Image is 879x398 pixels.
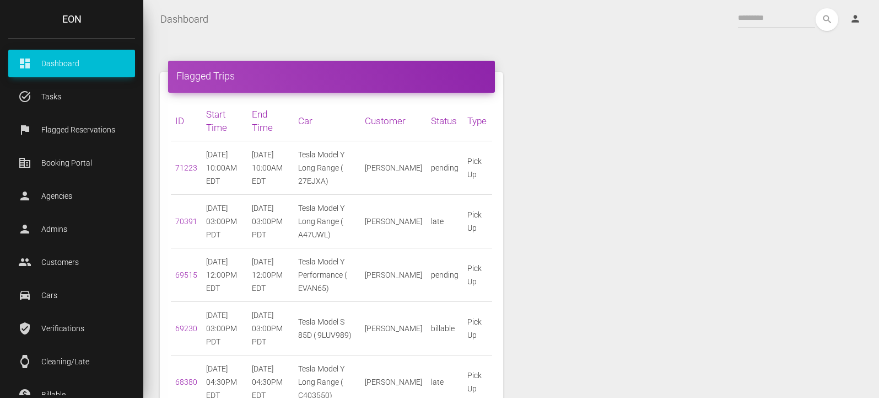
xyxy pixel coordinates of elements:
[202,195,247,248] td: [DATE] 03:00PM PDT
[360,248,427,302] td: [PERSON_NAME]
[17,353,127,370] p: Cleaning/Late
[427,141,463,195] td: pending
[202,302,247,355] td: [DATE] 03:00PM PDT
[202,101,247,141] th: Start Time
[8,116,135,144] a: flag Flagged Reservations
[842,8,871,30] a: person
[247,195,293,248] td: [DATE] 03:00PM PDT
[176,69,487,83] h4: Flagged Trips
[202,248,247,302] td: [DATE] 12:00PM EDT
[171,101,202,141] th: ID
[8,182,135,210] a: person Agencies
[8,348,135,375] a: watch Cleaning/Late
[360,141,427,195] td: [PERSON_NAME]
[816,8,838,31] button: search
[8,215,135,243] a: person Admins
[360,101,427,141] th: Customer
[160,6,208,33] a: Dashboard
[294,248,360,302] td: Tesla Model Y Performance ( EVAN65)
[175,324,197,333] a: 69230
[17,188,127,204] p: Agencies
[850,13,861,24] i: person
[294,195,360,248] td: Tesla Model Y Long Range ( A47UWL)
[360,195,427,248] td: [PERSON_NAME]
[463,141,492,195] td: Pick Up
[463,302,492,355] td: Pick Up
[463,101,492,141] th: Type
[175,163,197,172] a: 71223
[17,88,127,105] p: Tasks
[463,195,492,248] td: Pick Up
[17,320,127,337] p: Verifications
[17,121,127,138] p: Flagged Reservations
[8,315,135,342] a: verified_user Verifications
[247,248,293,302] td: [DATE] 12:00PM EDT
[17,254,127,270] p: Customers
[247,101,293,141] th: End Time
[360,302,427,355] td: [PERSON_NAME]
[8,83,135,110] a: task_alt Tasks
[294,101,360,141] th: Car
[202,141,247,195] td: [DATE] 10:00AM EDT
[8,149,135,177] a: corporate_fare Booking Portal
[247,141,293,195] td: [DATE] 10:00AM EDT
[175,217,197,226] a: 70391
[427,302,463,355] td: billable
[8,282,135,309] a: drive_eta Cars
[175,270,197,279] a: 69515
[463,248,492,302] td: Pick Up
[247,302,293,355] td: [DATE] 03:00PM PDT
[427,101,463,141] th: Status
[427,248,463,302] td: pending
[17,221,127,237] p: Admins
[17,287,127,304] p: Cars
[427,195,463,248] td: late
[8,50,135,77] a: dashboard Dashboard
[8,248,135,276] a: people Customers
[17,55,127,72] p: Dashboard
[294,141,360,195] td: Tesla Model Y Long Range ( 27EJXA)
[294,302,360,355] td: Tesla Model S 85D ( 9LUV989)
[175,378,197,386] a: 68380
[17,155,127,171] p: Booking Portal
